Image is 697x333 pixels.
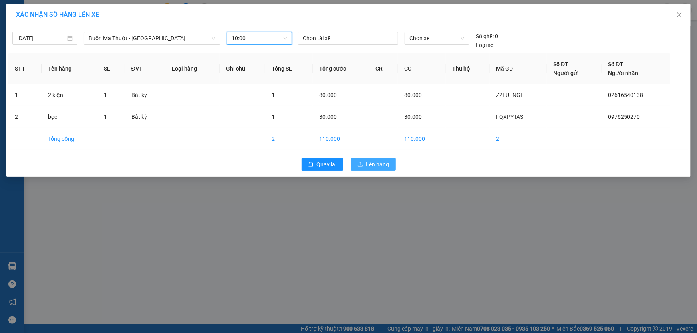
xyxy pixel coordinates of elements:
span: 1 [272,114,275,120]
span: Người nhận [608,70,639,76]
td: Bất kỳ [125,84,166,106]
span: 1 [104,92,107,98]
span: 02616540138 [608,92,643,98]
th: ĐVT [125,53,166,84]
span: 30.000 [319,114,337,120]
td: 1 [8,84,42,106]
span: Z2FUENGI [496,92,522,98]
span: Người gửi [553,70,579,76]
span: Số ĐT [608,61,624,67]
th: Loại hàng [165,53,220,84]
td: Bất kỳ [125,106,166,128]
th: STT [8,53,42,84]
button: Close [668,4,691,26]
th: CR [369,53,398,84]
td: 2 [265,128,313,150]
th: Mã GD [490,53,547,84]
td: 2 [490,128,547,150]
div: 0 [476,32,498,41]
span: upload [357,162,363,168]
span: Số ghế: [476,32,494,41]
span: Buôn Ma Thuột - Gia Nghĩa [89,32,216,44]
td: 2 [8,106,42,128]
th: CC [398,53,446,84]
span: XÁC NHẬN SỐ HÀNG LÊN XE [16,11,99,18]
td: Tổng cộng [42,128,97,150]
span: down [211,36,216,41]
td: 110.000 [313,128,369,150]
th: Ghi chú [220,53,265,84]
th: SL [97,53,125,84]
span: close [676,12,683,18]
span: Số ĐT [553,61,568,67]
span: Chọn xe [409,32,465,44]
span: Loại xe: [476,41,494,49]
button: uploadLên hàng [351,158,396,171]
th: Tổng cước [313,53,369,84]
td: 110.000 [398,128,446,150]
span: 1 [104,114,107,120]
span: Lên hàng [366,160,389,169]
button: rollbackQuay lại [302,158,343,171]
span: 1 [272,92,275,98]
th: Tổng SL [265,53,313,84]
span: rollback [308,162,314,168]
input: 13/09/2025 [17,34,66,43]
span: 10:00 [232,32,287,44]
span: Quay lại [317,160,337,169]
th: Thu hộ [446,53,490,84]
span: 0976250270 [608,114,640,120]
td: 2 kiện [42,84,97,106]
span: 80.000 [404,92,422,98]
th: Tên hàng [42,53,97,84]
span: 80.000 [319,92,337,98]
span: 30.000 [404,114,422,120]
td: bọc [42,106,97,128]
span: FQXPYTAS [496,114,523,120]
